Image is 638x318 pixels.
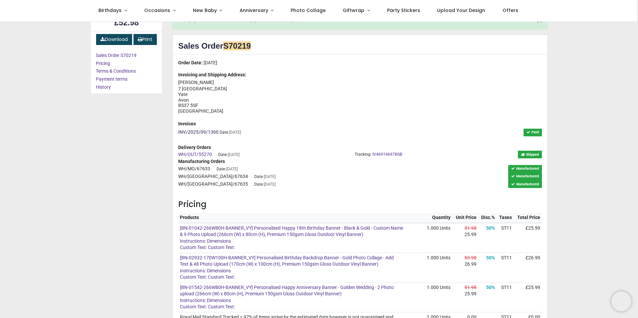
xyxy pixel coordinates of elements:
[454,231,476,238] div: 25.99
[440,225,450,231] span: Units
[516,182,539,186] b: Manufactured
[291,7,326,14] span: Photo Collage
[526,152,539,157] b: Shipped
[526,225,540,231] span: £
[372,152,402,157] span: IV469146978GB
[532,130,539,134] b: Paid
[423,213,452,223] th: Quantity
[611,291,631,311] iframe: Brevo live chat
[501,225,512,231] span: ST11
[229,130,241,135] span: [DATE]
[178,40,542,52] h2: Sales Order
[427,285,439,290] span: 1.000
[440,255,450,260] span: Units
[264,174,276,179] span: [DATE]
[180,284,403,310] a: [BN-01542-266W80H-BANNER_VY] Personalised Happy Anniversary Banner - Golden Wedding - 2 Photo upl...
[528,225,540,231] span: 25.99
[178,152,213,157] a: WH/OUT/55270
[178,152,212,157] span: WH/OUT/55270
[454,291,476,297] div: 25.99
[481,215,495,220] span: Disc.%
[220,130,241,135] div: Date:
[114,18,138,27] b: £
[193,7,217,14] span: New Baby
[503,7,518,14] span: Offers
[178,129,220,135] a: INV/2025/09/1360
[264,182,276,187] span: [DATE]
[178,80,214,85] span: [PERSON_NAME]
[355,152,402,157] div: Tracking:
[254,174,276,180] div: Date:
[371,152,402,157] a: IV469146978GB
[223,41,251,50] em: S70219
[217,166,238,172] div: Date:
[486,225,495,231] strong: 50%
[178,86,355,114] span: 7 [GEOGRAPHIC_DATA] Yate Avon BS37 5SF [GEOGRAPHIC_DATA]
[133,34,157,45] a: Print
[91,67,157,75] a: Terms & Conditions
[178,174,248,179] span: WH/[GEOGRAPHIC_DATA]/67634
[454,255,476,261] div: 53.98
[452,213,478,223] th: Unit Price
[180,225,403,250] span: [BN-01042-266W80H-BANNER_VY] Personalised Happy 18th Birthday Banner - Black & Gold - Custom Name...
[178,129,219,135] span: INV/2025/09/1360
[178,213,423,223] th: Products
[526,255,540,260] span: £
[526,285,540,290] span: £
[119,18,139,27] span: 52.98
[91,52,157,60] a: Sales Order S70219
[454,284,476,291] div: 51.98
[178,199,542,210] h3: Pricing
[437,7,485,14] span: Upload Your Design
[517,215,540,220] span: Total Price
[91,83,157,91] a: History
[96,34,132,45] a: Download
[178,181,248,187] span: WH/[GEOGRAPHIC_DATA]/67635
[254,182,276,187] div: Date:
[226,167,238,171] span: [DATE]
[499,215,512,220] span: Taxes
[178,60,203,65] strong: Order Date:
[486,285,495,290] strong: 50%
[516,174,539,178] b: Manufactured
[180,285,394,310] span: [BN-01542-266W80H-BANNER_VY] Personalised Happy Anniversary Banner - Golden Wedding - 2 Photo upl...
[204,60,217,65] span: [DATE]
[180,255,403,281] a: [BN-02932-170W100H-BANNER_VY] Personalised Birthday Backdrop Banner - Gold Photo Collage - Add Te...
[180,225,403,251] a: [BN-01042-266W80H-BANNER_VY] Personalised Happy 18th Birthday Banner - Black & Gold - Custom Name...
[427,225,439,231] span: 1.000
[501,255,512,260] span: ST11
[98,7,121,14] span: Birthdays
[440,285,450,290] span: Units
[218,152,240,158] div: Date:
[387,7,420,14] span: Party Stickers
[240,7,268,14] span: Anniversary
[91,60,157,68] a: Pricing
[178,159,225,164] strong: Manufacturing Orders
[454,261,476,268] div: 26.99
[178,121,542,127] strong: Invoices
[528,255,540,260] span: 26.99
[516,166,539,171] b: Manufactured
[91,75,157,83] a: Payment terms
[454,225,476,232] div: 51.98
[178,72,355,78] strong: Invoicing and Shipping Address:
[228,152,240,157] span: [DATE]
[180,255,394,280] span: [BN-02932-170W100H-BANNER_VY] Personalised Birthday Backdrop Banner - Gold Photo Collage - Add Te...
[501,285,512,290] span: ST11
[528,285,540,290] span: 25.99
[427,255,439,260] span: 1.000
[343,7,364,14] span: Giftwrap
[486,255,495,260] strong: 50%
[178,166,210,171] span: WH/MO/67633
[144,7,170,14] span: Occasions
[178,145,211,150] strong: Delivery Orders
